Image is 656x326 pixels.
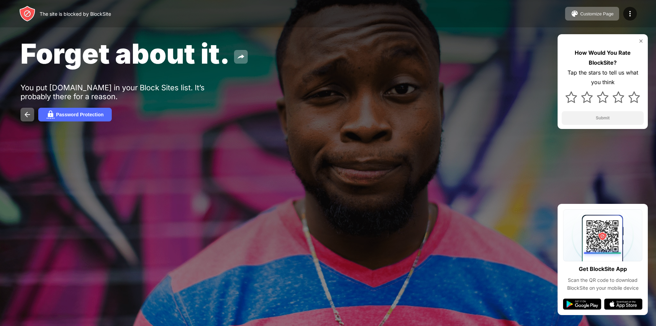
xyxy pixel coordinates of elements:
[565,91,577,103] img: star.svg
[563,299,601,310] img: google-play.svg
[562,48,644,68] div: How Would You Rate BlockSite?
[40,11,111,17] div: The site is blocked by BlockSite
[613,91,624,103] img: star.svg
[56,112,104,117] div: Password Protection
[565,7,619,21] button: Customize Page
[20,83,232,101] div: You put [DOMAIN_NAME] in your Block Sites list. It’s probably there for a reason.
[638,38,644,44] img: rate-us-close.svg
[19,5,36,22] img: header-logo.svg
[579,264,627,274] div: Get BlockSite App
[20,37,230,70] span: Forget about it.
[604,299,642,310] img: app-store.svg
[23,110,31,119] img: back.svg
[571,10,579,18] img: pallet.svg
[38,108,112,121] button: Password Protection
[628,91,640,103] img: star.svg
[46,110,55,119] img: password.svg
[562,68,644,88] div: Tap the stars to tell us what you think
[237,53,245,61] img: share.svg
[563,209,642,261] img: qrcode.svg
[563,276,642,292] div: Scan the QR code to download BlockSite on your mobile device
[580,11,614,16] div: Customize Page
[562,111,644,125] button: Submit
[581,91,593,103] img: star.svg
[626,10,634,18] img: menu-icon.svg
[597,91,609,103] img: star.svg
